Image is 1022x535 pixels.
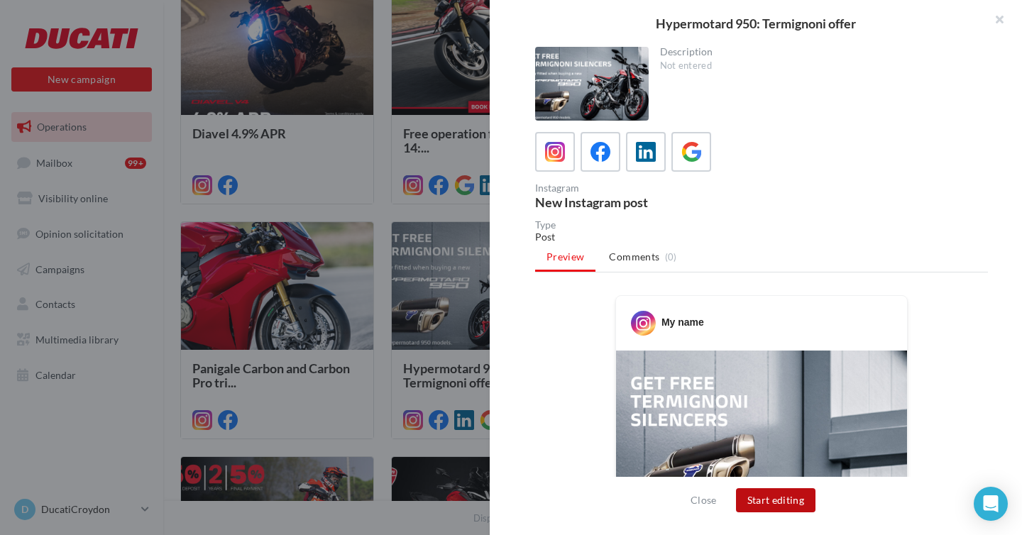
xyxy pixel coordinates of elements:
div: Instagram [535,183,756,193]
div: New Instagram post [535,196,756,209]
div: Post [535,230,988,244]
div: My name [661,315,704,329]
div: Description [660,47,977,57]
span: (0) [665,251,677,263]
div: Open Intercom Messenger [974,487,1008,521]
button: Start editing [736,488,816,512]
button: Close [685,492,722,509]
span: Comments [609,250,659,264]
div: Type [535,220,988,230]
div: Not entered [660,60,977,72]
div: Hypermotard 950: Termignoni offer [512,17,999,30]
